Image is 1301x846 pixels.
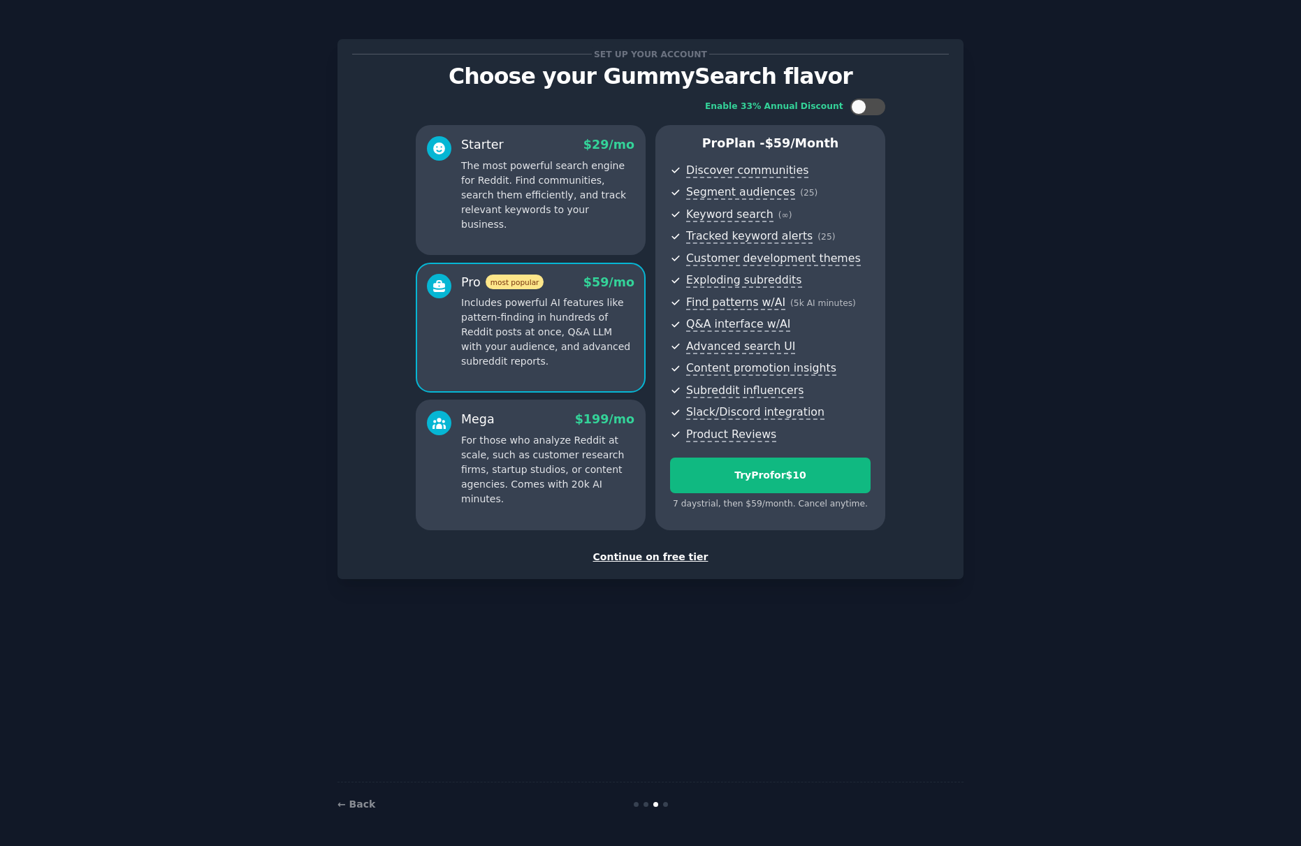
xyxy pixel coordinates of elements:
span: Keyword search [686,207,773,222]
p: Includes powerful AI features like pattern-finding in hundreds of Reddit posts at once, Q&A LLM w... [461,296,634,369]
span: Segment audiences [686,185,795,200]
span: $ 199 /mo [575,412,634,426]
div: Pro [461,274,544,291]
span: ( 5k AI minutes ) [790,298,856,308]
button: TryProfor$10 [670,458,871,493]
span: Content promotion insights [686,361,836,376]
span: Slack/Discord integration [686,405,824,420]
span: Set up your account [592,47,710,61]
span: $ 59 /month [765,136,839,150]
span: Product Reviews [686,428,776,442]
span: ( 25 ) [817,232,835,242]
span: Advanced search UI [686,340,795,354]
span: $ 29 /mo [583,138,634,152]
span: Exploding subreddits [686,273,801,288]
div: Try Pro for $10 [671,468,870,483]
p: Choose your GummySearch flavor [352,64,949,89]
span: $ 59 /mo [583,275,634,289]
span: Tracked keyword alerts [686,229,813,244]
a: ← Back [337,798,375,810]
span: Q&A interface w/AI [686,317,790,332]
div: Mega [461,411,495,428]
span: ( ∞ ) [778,210,792,220]
p: For those who analyze Reddit at scale, such as customer research firms, startup studios, or conte... [461,433,634,506]
div: Continue on free tier [352,550,949,564]
span: most popular [486,275,544,289]
span: Find patterns w/AI [686,296,785,310]
p: The most powerful search engine for Reddit. Find communities, search them efficiently, and track ... [461,159,634,232]
div: Enable 33% Annual Discount [705,101,843,113]
span: Discover communities [686,163,808,178]
span: ( 25 ) [800,188,817,198]
div: Starter [461,136,504,154]
span: Subreddit influencers [686,384,804,398]
span: Customer development themes [686,251,861,266]
p: Pro Plan - [670,135,871,152]
div: 7 days trial, then $ 59 /month . Cancel anytime. [670,498,871,511]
